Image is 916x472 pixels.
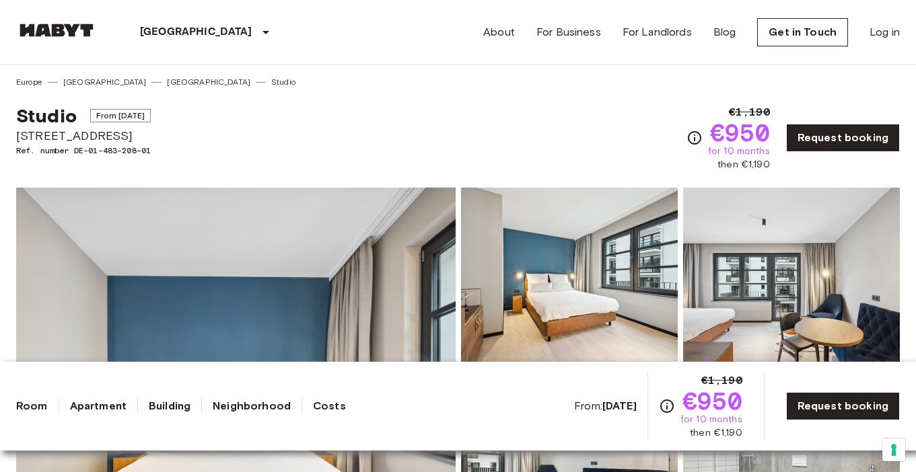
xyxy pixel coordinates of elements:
a: Blog [713,24,736,40]
span: From: [574,399,637,414]
span: for 10 months [708,145,770,158]
a: Request booking [786,392,900,420]
img: Habyt [16,24,97,37]
a: Europe [16,76,42,88]
a: For Business [536,24,601,40]
p: [GEOGRAPHIC_DATA] [140,24,252,40]
a: Costs [313,398,346,414]
span: €950 [710,120,770,145]
a: Log in [870,24,900,40]
span: From [DATE] [90,109,151,122]
svg: Check cost overview for full price breakdown. Please note that discounts apply to new joiners onl... [686,130,703,146]
span: [STREET_ADDRESS] [16,127,151,145]
span: Studio [16,104,77,127]
a: [GEOGRAPHIC_DATA] [63,76,147,88]
span: then €1,190 [690,426,742,440]
span: then €1,190 [717,158,770,171]
span: €1,190 [729,104,770,120]
a: [GEOGRAPHIC_DATA] [167,76,250,88]
a: Request booking [786,124,900,152]
a: Studio [271,76,295,88]
img: Picture of unit DE-01-483-208-01 [683,188,900,364]
a: Get in Touch [757,18,848,46]
b: [DATE] [602,399,637,412]
button: Your consent preferences for tracking technologies [882,438,905,461]
a: Building [149,398,190,414]
span: Ref. number DE-01-483-208-01 [16,145,151,157]
span: €1,190 [701,372,742,389]
a: Room [16,398,48,414]
svg: Check cost overview for full price breakdown. Please note that discounts apply to new joiners onl... [659,398,675,414]
a: About [483,24,515,40]
span: €950 [682,389,742,413]
a: Apartment [70,398,127,414]
span: for 10 months [680,413,742,426]
a: Neighborhood [213,398,291,414]
a: For Landlords [623,24,692,40]
img: Picture of unit DE-01-483-208-01 [461,188,678,364]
